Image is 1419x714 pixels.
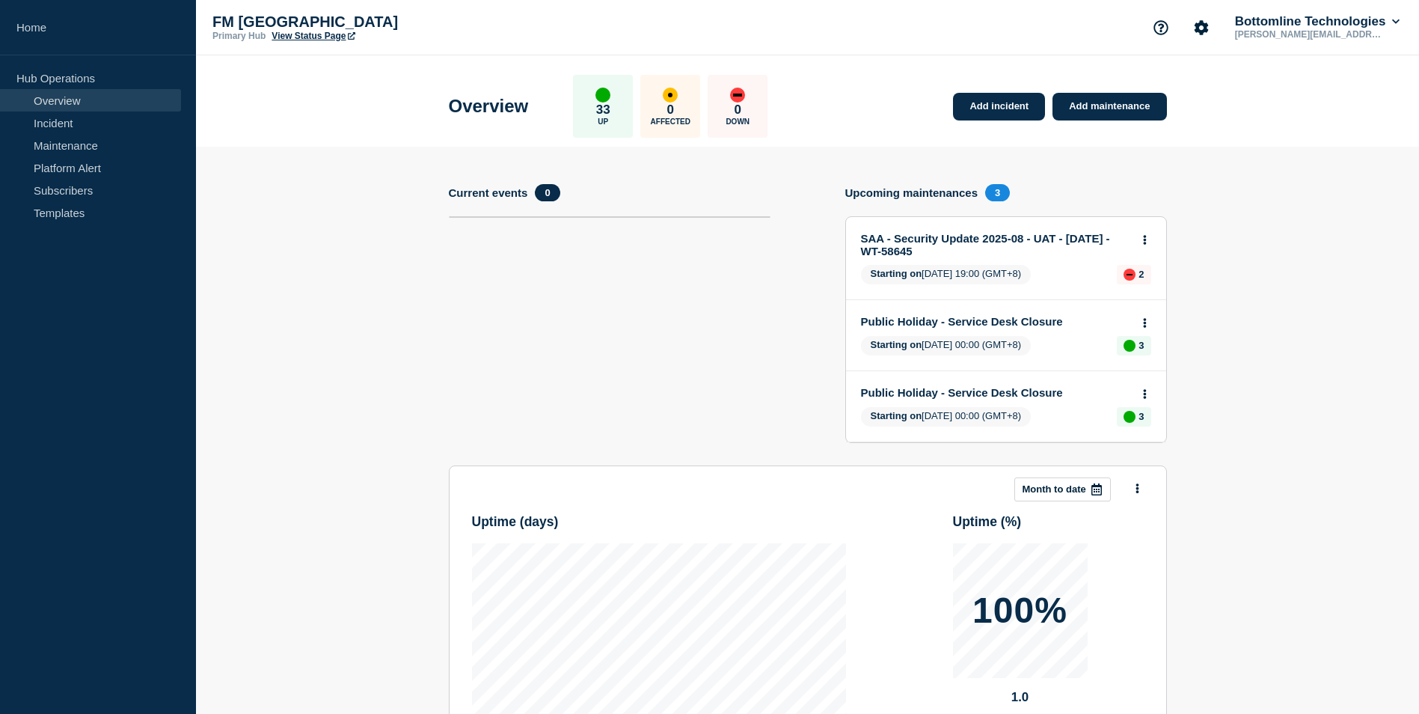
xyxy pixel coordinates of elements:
[1052,93,1166,120] a: Add maintenance
[667,103,674,118] p: 0
[953,514,1022,530] h3: Uptime ( % )
[861,265,1032,284] span: [DATE] 19:00 (GMT+8)
[1014,477,1111,501] button: Month to date
[861,232,1131,257] a: SAA - Security Update 2025-08 - UAT - [DATE] - WT-58645
[861,407,1032,427] span: [DATE] 00:00 (GMT+8)
[1138,411,1144,422] p: 3
[1124,269,1135,281] div: down
[1232,14,1403,29] button: Bottomline Technologies
[449,186,528,199] h4: Current events
[272,31,355,41] a: View Status Page
[861,336,1032,356] span: [DATE] 00:00 (GMT+8)
[845,186,978,199] h4: Upcoming maintenances
[871,410,922,421] span: Starting on
[726,118,750,126] p: Down
[1145,12,1177,43] button: Support
[212,13,512,31] p: FM [GEOGRAPHIC_DATA]
[1138,340,1144,351] p: 3
[598,118,608,126] p: Up
[596,103,610,118] p: 33
[861,315,1131,328] a: Public Holiday - Service Desk Closure
[1186,12,1217,43] button: Account settings
[861,386,1131,399] a: Public Holiday - Service Desk Closure
[472,514,559,530] h3: Uptime ( days )
[212,31,266,41] p: Primary Hub
[651,118,690,126] p: Affected
[1138,269,1144,280] p: 2
[1124,340,1135,352] div: up
[449,96,529,117] h1: Overview
[985,184,1010,201] span: 3
[953,93,1045,120] a: Add incident
[1124,411,1135,423] div: up
[1232,29,1388,40] p: [PERSON_NAME][EMAIL_ADDRESS][PERSON_NAME][DOMAIN_NAME]
[735,103,741,118] p: 0
[535,184,560,201] span: 0
[1023,483,1086,495] p: Month to date
[871,268,922,279] span: Starting on
[730,88,745,103] div: down
[953,690,1088,705] p: 1.0
[871,339,922,350] span: Starting on
[972,593,1067,629] p: 100%
[595,88,610,103] div: up
[663,88,678,103] div: affected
